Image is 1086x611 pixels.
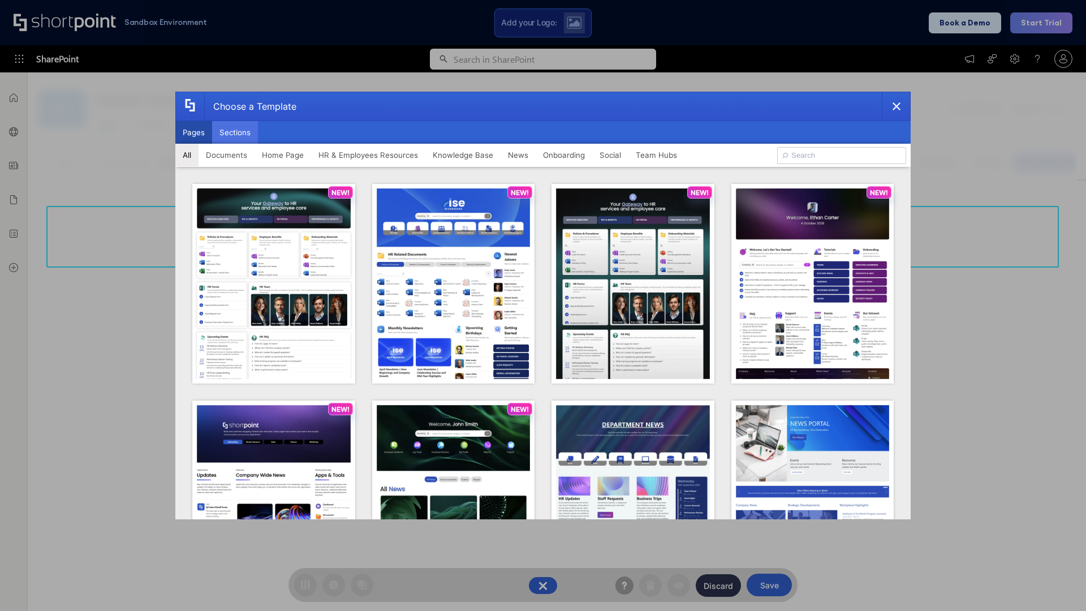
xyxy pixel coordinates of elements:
button: Documents [199,144,255,166]
button: All [175,144,199,166]
button: Social [592,144,628,166]
button: Knowledge Base [425,144,501,166]
input: Search [777,147,906,164]
p: NEW! [331,405,350,414]
button: Onboarding [536,144,592,166]
p: NEW! [511,405,529,414]
button: News [501,144,536,166]
button: Team Hubs [628,144,684,166]
button: Sections [212,121,258,144]
button: HR & Employees Resources [311,144,425,166]
div: Choose a Template [204,92,296,121]
div: template selector [175,92,911,519]
button: Pages [175,121,212,144]
p: NEW! [331,188,350,197]
button: Home Page [255,144,311,166]
p: NEW! [511,188,529,197]
p: NEW! [870,188,888,197]
iframe: Chat Widget [1029,557,1086,611]
p: NEW! [691,188,709,197]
